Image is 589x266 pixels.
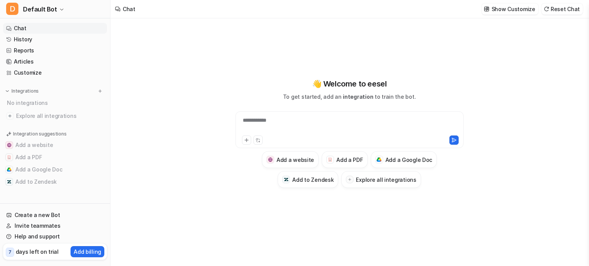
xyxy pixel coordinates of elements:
[262,151,319,168] button: Add a websiteAdd a website
[371,151,437,168] button: Add a Google DocAdd a Google Doc
[292,176,334,184] h3: Add to Zendesk
[322,151,367,168] button: Add a PDFAdd a PDF
[343,93,373,100] span: integration
[482,3,538,15] button: Show Customize
[541,3,583,15] button: Reset Chat
[7,167,12,172] img: Add a Google Doc
[74,248,101,256] p: Add billing
[8,249,12,256] p: 7
[123,5,135,13] div: Chat
[268,157,273,162] img: Add a website
[3,176,107,188] button: Add to ZendeskAdd to Zendesk
[12,88,39,94] p: Integrations
[3,87,41,95] button: Integrations
[13,131,66,137] p: Integration suggestions
[7,143,12,147] img: Add a website
[328,157,333,162] img: Add a PDF
[3,56,107,67] a: Articles
[336,156,363,164] h3: Add a PDF
[284,177,289,182] img: Add to Zendesk
[377,157,382,162] img: Add a Google Doc
[7,180,12,184] img: Add to Zendesk
[3,139,107,151] button: Add a websiteAdd a website
[3,111,107,121] a: Explore all integrations
[544,6,549,12] img: reset
[71,246,104,257] button: Add billing
[341,171,421,188] button: Explore all integrations
[23,4,57,15] span: Default Bot
[3,23,107,34] a: Chat
[5,96,107,109] div: No integrations
[6,112,14,120] img: explore all integrations
[3,34,107,45] a: History
[3,231,107,242] a: Help and support
[3,163,107,176] button: Add a Google DocAdd a Google Doc
[97,88,103,94] img: menu_add.svg
[3,220,107,231] a: Invite teammates
[492,5,535,13] p: Show Customize
[16,248,59,256] p: days left on trial
[312,78,387,90] p: 👋 Welcome to eesel
[16,110,104,122] span: Explore all integrations
[385,156,433,164] h3: Add a Google Doc
[5,88,10,94] img: expand menu
[3,45,107,56] a: Reports
[3,67,107,78] a: Customize
[6,3,18,15] span: D
[3,151,107,163] button: Add a PDFAdd a PDF
[484,6,489,12] img: customize
[7,155,12,160] img: Add a PDF
[278,171,338,188] button: Add to ZendeskAdd to Zendesk
[3,210,107,220] a: Create a new Bot
[276,156,314,164] h3: Add a website
[283,93,416,101] p: To get started, add an to train the bot.
[356,176,416,184] h3: Explore all integrations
